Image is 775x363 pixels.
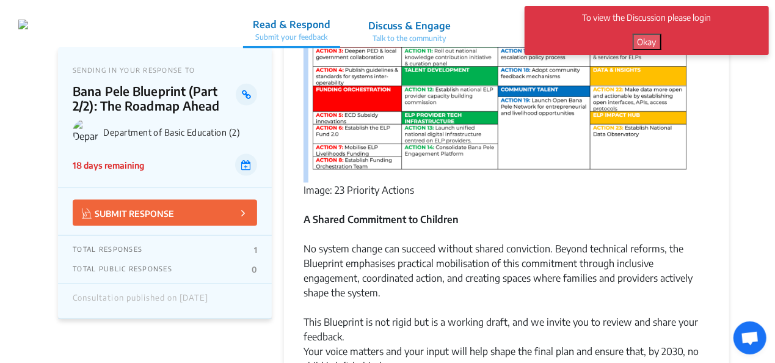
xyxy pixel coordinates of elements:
[73,265,172,274] p: TOTAL PUBLIC RESPONSES
[540,11,754,24] p: To view the Discussion please login
[304,315,710,344] div: This Blueprint is not rigid but is a working draft, and we invite you to review and share your fe...
[73,159,144,172] p: 18 days remaining
[103,127,257,137] p: Department of Basic Education (2)
[733,321,766,354] div: Open chat
[73,293,208,309] div: Consultation published on [DATE]
[368,33,451,44] p: Talk to the community
[252,265,257,274] p: 0
[73,245,142,255] p: TOTAL RESPONSES
[304,183,710,197] figcaption: Image: 23 Priority Actions
[73,66,257,74] p: SENDING IN YOUR RESPONSE TO
[82,208,92,219] img: Vector.jpg
[304,213,459,226] strong: A Shared Commitment to Children
[304,241,710,315] div: No system change can succeed without shared conviction. Beyond technical reforms, the Blueprint e...
[633,34,661,50] button: Okay
[253,17,330,32] p: Read & Respond
[368,18,451,33] p: Discuss & Engage
[254,245,257,255] p: 1
[73,119,98,145] img: Department of Basic Education (2) logo
[82,206,174,220] p: SUBMIT RESPONSE
[253,32,330,43] p: Submit your feedback
[18,20,28,29] img: 2wffpoq67yek4o5dgscb6nza9j7d
[73,84,236,113] p: Bana Pele Blueprint (Part 2/2): The Roadmap Ahead
[73,200,257,226] button: SUBMIT RESPONSE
